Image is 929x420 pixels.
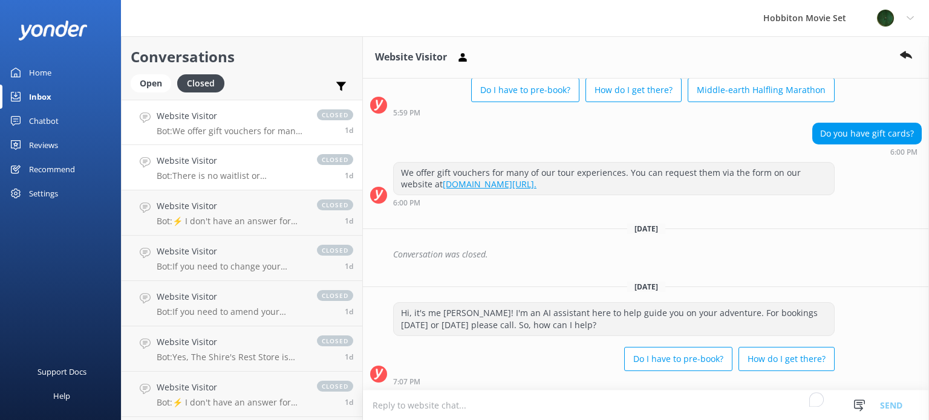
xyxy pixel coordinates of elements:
div: Reviews [29,133,58,157]
span: [DATE] [627,224,665,234]
a: Website VisitorBot:⚡ I don't have an answer for that in my knowledge base. Please try and rephras... [122,372,362,417]
a: Website VisitorBot:There is no waitlist or cancellation list for the Hobbiton Movie Set Beer Fest... [122,145,362,190]
div: Conversation was closed. [393,244,922,265]
p: Bot: ⚡ I don't have an answer for that in my knowledge base. Please try and rephrase your questio... [157,216,305,227]
h4: Website Visitor [157,109,305,123]
span: [DATE] [627,282,665,292]
button: Middle-earth Halfling Marathon [688,78,835,102]
strong: 7:07 PM [393,378,420,386]
span: Oct 02 2025 07:07pm (UTC +13:00) Pacific/Auckland [345,125,353,135]
span: Oct 02 2025 11:54am (UTC +13:00) Pacific/Auckland [345,352,353,362]
h4: Website Visitor [157,381,305,394]
a: Closed [177,76,230,89]
p: Bot: Yes, The Shire's Rest Store is located at The [GEOGRAPHIC_DATA] and offers a wide selection ... [157,352,305,363]
div: Closed [177,74,224,92]
div: Home [29,60,51,85]
img: yonder-white-logo.png [18,21,88,40]
p: Bot: We offer gift vouchers for many of our tour experiences. You can request them via the form o... [157,126,305,137]
a: Website VisitorBot:Yes, The Shire's Rest Store is located at The [GEOGRAPHIC_DATA] and offers a w... [122,326,362,372]
span: Oct 02 2025 03:07pm (UTC +13:00) Pacific/Auckland [345,261,353,271]
a: Open [131,76,177,89]
button: Do I have to pre-book? [471,78,579,102]
h4: Website Visitor [157,335,305,349]
span: Oct 02 2025 11:33am (UTC +13:00) Pacific/Auckland [345,397,353,407]
div: Jun 28 2025 05:59pm (UTC +13:00) Pacific/Auckland [393,108,835,117]
textarea: To enrich screen reader interactions, please activate Accessibility in Grammarly extension settings [363,390,929,420]
div: We offer gift vouchers for many of our tour experiences. You can request them via the form on our... [394,163,834,195]
a: Website VisitorBot:We offer gift vouchers for many of our tour experiences. You can request them ... [122,100,362,145]
p: Bot: If you need to amend your booking, please contact our team at [EMAIL_ADDRESS][DOMAIN_NAME] o... [157,306,305,317]
button: Do I have to pre-book? [624,347,732,371]
p: Bot: ⚡ I don't have an answer for that in my knowledge base. Please try and rephrase your questio... [157,397,305,408]
h4: Website Visitor [157,199,305,213]
strong: 6:00 PM [393,199,420,207]
div: Hi, it's me [PERSON_NAME]! I'm an AI assistant here to help guide you on your adventure. For book... [394,303,834,335]
div: 2025-06-29T00:42:51.280 [370,244,922,265]
span: closed [317,290,353,301]
div: Jun 28 2025 06:00pm (UTC +13:00) Pacific/Auckland [812,147,922,156]
div: Chatbot [29,109,59,133]
div: Inbox [29,85,51,109]
h3: Website Visitor [375,50,447,65]
h4: Website Visitor [157,245,305,258]
span: Oct 02 2025 12:38pm (UTC +13:00) Pacific/Auckland [345,306,353,317]
div: Support Docs [37,360,86,384]
a: Website VisitorBot:⚡ I don't have an answer for that in my knowledge base. Please try and rephras... [122,190,362,236]
img: 34-1625720359.png [876,9,895,27]
div: Oct 02 2025 07:07pm (UTC +13:00) Pacific/Auckland [393,377,835,386]
a: Website VisitorBot:If you need to amend your booking, please contact our team at [EMAIL_ADDRESS][... [122,281,362,326]
span: closed [317,199,353,210]
h2: Conversations [131,45,353,68]
span: Oct 02 2025 03:58pm (UTC +13:00) Pacific/Auckland [345,170,353,181]
div: Do you have gift cards? [813,123,921,144]
div: Jun 28 2025 06:00pm (UTC +13:00) Pacific/Auckland [393,198,835,207]
span: closed [317,381,353,392]
a: [DOMAIN_NAME][URL]. [443,178,536,190]
div: Open [131,74,171,92]
button: How do I get there? [585,78,682,102]
p: Bot: There is no waitlist or cancellation list for the Hobbiton Movie Set Beer Festival. Tickets ... [157,170,305,181]
div: Recommend [29,157,75,181]
strong: 6:00 PM [890,149,918,156]
span: closed [317,154,353,165]
strong: 5:59 PM [393,109,420,117]
a: Website VisitorBot:If you need to change your scheduled tour time, please contact our team at [EM... [122,236,362,281]
p: Bot: If you need to change your scheduled tour time, please contact our team at [EMAIL_ADDRESS][D... [157,261,305,272]
h4: Website Visitor [157,154,305,167]
div: Help [53,384,70,408]
span: Oct 02 2025 03:13pm (UTC +13:00) Pacific/Auckland [345,216,353,226]
button: How do I get there? [738,347,835,371]
span: closed [317,245,353,256]
div: Settings [29,181,58,205]
span: closed [317,335,353,346]
span: closed [317,109,353,120]
h4: Website Visitor [157,290,305,303]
